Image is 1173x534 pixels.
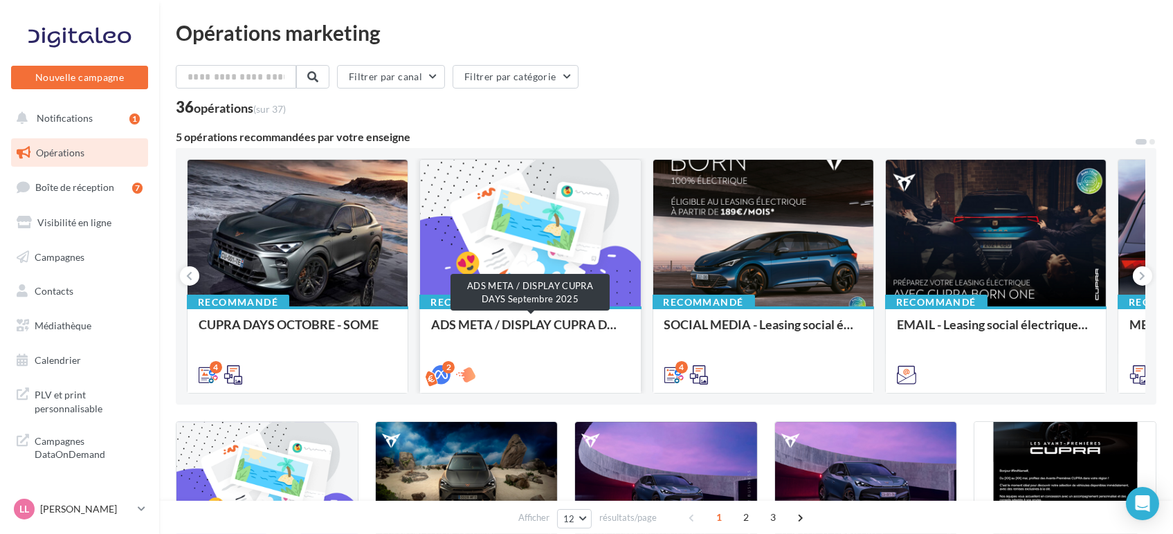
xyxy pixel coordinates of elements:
div: 7 [132,183,143,194]
a: Boîte de réception7 [8,172,151,202]
a: Opérations [8,138,151,167]
a: Médiathèque [8,311,151,340]
div: 2 [442,361,455,374]
a: Visibilité en ligne [8,208,151,237]
span: Contacts [35,285,73,297]
div: Opérations marketing [176,22,1156,43]
span: Calendrier [35,354,81,366]
a: Campagnes DataOnDemand [8,426,151,467]
div: Open Intercom Messenger [1126,487,1159,520]
div: 4 [675,361,688,374]
span: 3 [762,506,784,528]
span: Visibilité en ligne [37,217,111,228]
div: 1 [129,113,140,125]
button: Filtrer par catégorie [453,65,579,89]
a: Campagnes [8,243,151,272]
div: Recommandé [419,295,522,310]
span: Notifications [37,112,93,124]
p: [PERSON_NAME] [40,502,132,516]
div: Recommandé [187,295,289,310]
div: 36 [176,100,286,115]
span: résultats/page [599,511,657,524]
span: Campagnes [35,250,84,262]
div: 4 [210,361,222,374]
button: 12 [557,509,592,528]
button: Notifications 1 [8,104,145,133]
div: CUPRA DAYS OCTOBRE - SOME [199,317,397,345]
a: LL [PERSON_NAME] [11,496,148,522]
span: 2 [735,506,757,528]
div: opérations [194,102,286,114]
a: Calendrier [8,346,151,375]
div: ADS META / DISPLAY CUPRA DAYS Septembre 2025 [431,317,629,345]
a: Contacts [8,277,151,306]
button: Filtrer par canal [337,65,445,89]
div: 5 opérations recommandées par votre enseigne [176,131,1134,142]
span: Médiathèque [35,320,91,331]
span: LL [19,502,29,516]
div: ADS META / DISPLAY CUPRA DAYS Septembre 2025 [451,274,610,311]
div: SOCIAL MEDIA - Leasing social électrique - CUPRA Born [664,317,862,345]
div: Recommandé [653,295,755,310]
button: Nouvelle campagne [11,66,148,89]
div: Recommandé [885,295,988,310]
span: Afficher [518,511,549,524]
div: EMAIL - Leasing social électrique - CUPRA Born One [897,317,1095,345]
span: PLV et print personnalisable [35,385,143,415]
span: 12 [563,513,575,524]
span: 1 [708,506,730,528]
a: PLV et print personnalisable [8,380,151,421]
span: Boîte de réception [35,181,114,193]
span: (sur 37) [253,103,286,115]
span: Opérations [36,147,84,158]
span: Campagnes DataOnDemand [35,432,143,461]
